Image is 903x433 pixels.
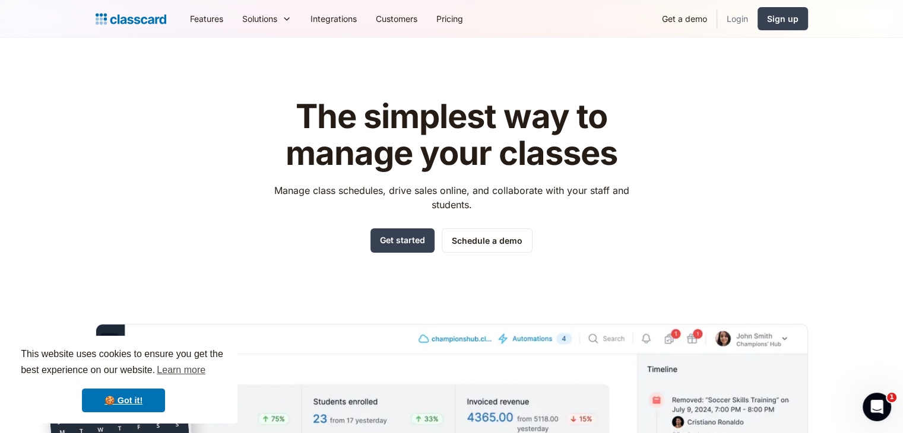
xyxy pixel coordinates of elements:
[652,5,717,32] a: Get a demo
[21,347,226,379] span: This website uses cookies to ensure you get the best experience on our website.
[863,393,891,421] iframe: Intercom live chat
[242,12,277,25] div: Solutions
[767,12,799,25] div: Sign up
[427,5,473,32] a: Pricing
[9,336,237,424] div: cookieconsent
[263,183,640,212] p: Manage class schedules, drive sales online, and collaborate with your staff and students.
[887,393,896,402] span: 1
[180,5,233,32] a: Features
[233,5,301,32] div: Solutions
[366,5,427,32] a: Customers
[263,98,640,171] h1: The simplest way to manage your classes
[82,389,165,412] a: dismiss cookie message
[301,5,366,32] a: Integrations
[370,228,435,253] a: Get started
[717,5,758,32] a: Login
[155,361,207,379] a: learn more about cookies
[758,7,808,30] a: Sign up
[442,228,533,253] a: Schedule a demo
[96,11,166,27] a: Logo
